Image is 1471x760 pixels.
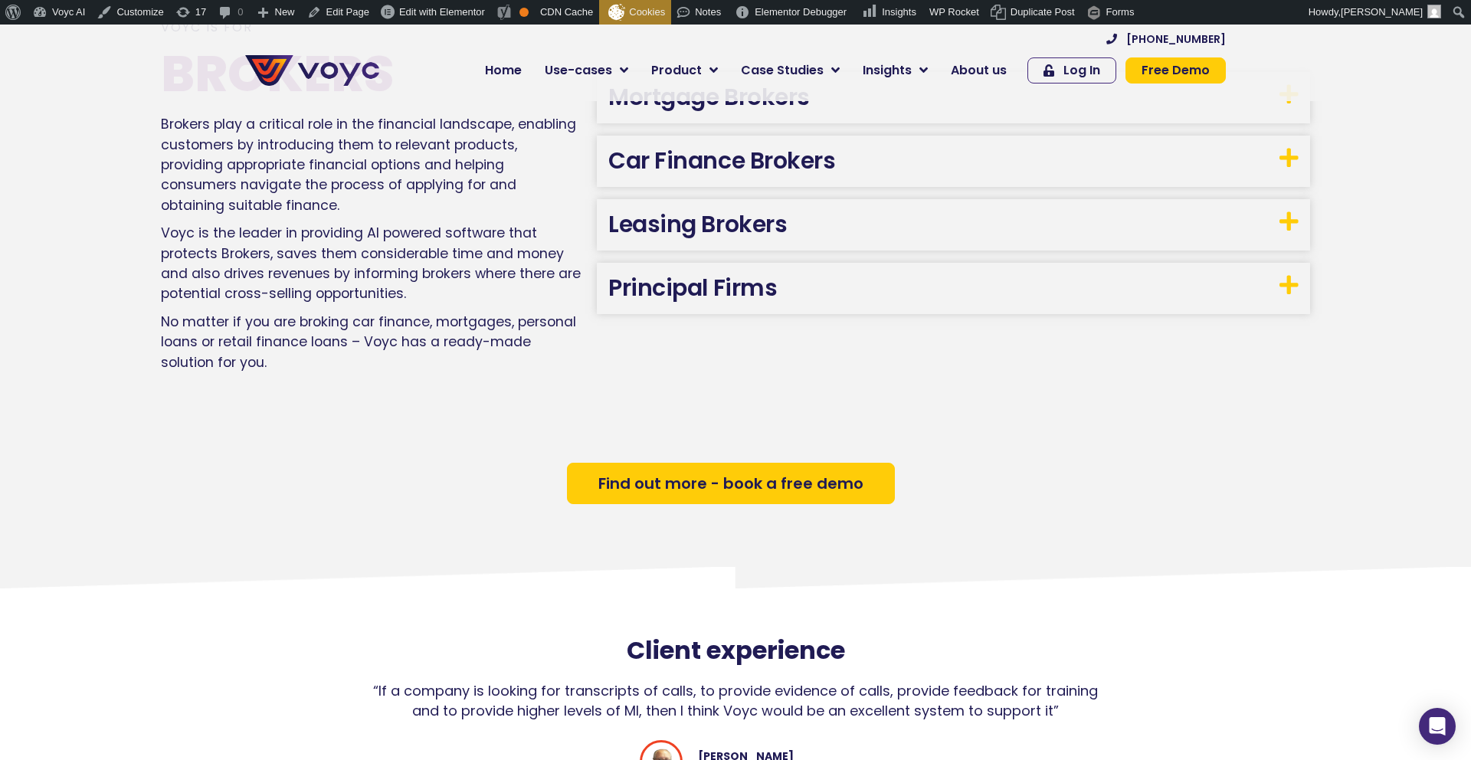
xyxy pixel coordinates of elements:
span: Product [651,61,702,80]
h3: Principal Firms [597,263,1310,314]
span: Log In [1063,64,1100,77]
span: Insights [863,61,912,80]
a: Free Demo [1125,57,1226,84]
span: Insights [882,6,916,18]
a: About us [939,55,1018,86]
span: Case Studies [741,61,824,80]
a: Insights [851,55,939,86]
span: [PERSON_NAME] [1341,6,1423,18]
h3: Car Finance Brokers [597,136,1310,187]
a: [PHONE_NUMBER] [1106,34,1226,44]
a: Use-cases [533,55,640,86]
a: Find out more - book a free demo [567,463,895,504]
a: Leasing Brokers [608,208,787,241]
span: No matter if you are broking car finance, mortgages, personal loans or retail finance loans – Voy... [161,313,576,372]
h2: Client experience [8,636,1463,665]
span: About us [951,61,1007,80]
span: Voyc is the leader in providing AI powered software that protects Brokers, saves them considerabl... [161,224,581,303]
a: Car Finance Brokers [608,144,835,177]
a: Case Studies [729,55,851,86]
div: “If a company is looking for transcripts of calls, to provide evidence of calls, provide feedback... [364,681,1106,721]
h3: Leasing Brokers [597,199,1310,251]
span: Free Demo [1142,64,1210,77]
a: Log In [1027,57,1116,84]
div: OK [519,8,529,17]
span: Edit with Elementor [399,6,485,18]
span: Home [485,61,522,80]
a: Product [640,55,729,86]
a: Home [473,55,533,86]
img: voyc-full-logo [245,55,379,86]
span: Use-cases [545,61,612,80]
span: Find out more - book a free demo [598,476,863,491]
div: Open Intercom Messenger [1419,708,1456,745]
span: Brokers play a critical role in the financial landscape, enabling customers by introducing them t... [161,115,576,215]
a: Principal Firms [608,271,777,304]
span: [PHONE_NUMBER] [1126,34,1226,44]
